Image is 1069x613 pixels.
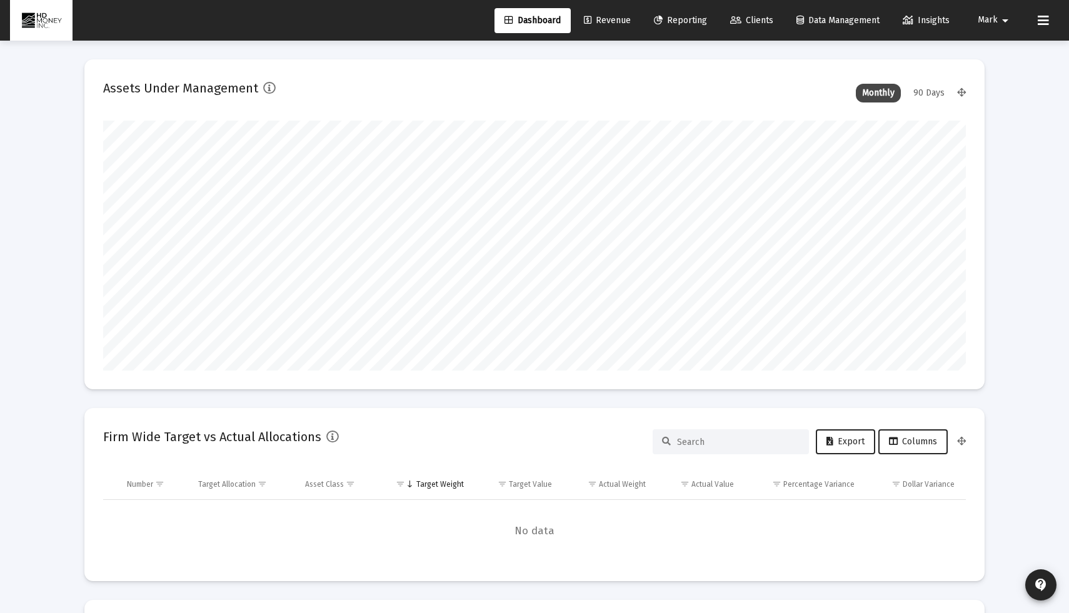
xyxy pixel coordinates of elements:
[691,479,734,489] div: Actual Value
[509,479,552,489] div: Target Value
[783,479,855,489] div: Percentage Variance
[416,479,464,489] div: Target Weight
[118,469,189,499] td: Column Number
[127,479,153,489] div: Number
[588,479,597,489] span: Show filter options for column 'Actual Weight'
[796,15,880,26] span: Data Management
[903,479,955,489] div: Dollar Variance
[379,469,473,499] td: Column Target Weight
[998,8,1013,33] mat-icon: arrow_drop_down
[198,479,256,489] div: Target Allocation
[494,8,571,33] a: Dashboard
[103,78,258,98] h2: Assets Under Management
[19,8,63,33] img: Dashboard
[103,524,966,538] span: No data
[863,469,966,499] td: Column Dollar Variance
[1033,577,1048,592] mat-icon: contact_support
[891,479,901,489] span: Show filter options for column 'Dollar Variance'
[189,469,296,499] td: Column Target Allocation
[730,15,773,26] span: Clients
[903,15,950,26] span: Insights
[654,15,707,26] span: Reporting
[963,7,1028,32] button: Mark
[889,436,937,447] span: Columns
[305,479,344,489] div: Asset Class
[504,15,561,26] span: Dashboard
[856,84,901,102] div: Monthly
[816,429,875,454] button: Export
[396,479,405,489] span: Show filter options for column 'Target Weight'
[346,479,355,489] span: Show filter options for column 'Asset Class'
[103,469,966,562] div: Data grid
[655,469,743,499] td: Column Actual Value
[677,437,800,447] input: Search
[296,469,379,499] td: Column Asset Class
[907,84,951,102] div: 90 Days
[155,479,164,489] span: Show filter options for column 'Number'
[584,15,631,26] span: Revenue
[893,8,960,33] a: Insights
[826,436,865,447] span: Export
[644,8,717,33] a: Reporting
[599,479,646,489] div: Actual Weight
[574,8,641,33] a: Revenue
[978,15,998,26] span: Mark
[103,427,321,447] h2: Firm Wide Target vs Actual Allocations
[498,479,507,489] span: Show filter options for column 'Target Value'
[772,479,781,489] span: Show filter options for column 'Percentage Variance'
[258,479,267,489] span: Show filter options for column 'Target Allocation'
[473,469,561,499] td: Column Target Value
[878,429,948,454] button: Columns
[720,8,783,33] a: Clients
[561,469,655,499] td: Column Actual Weight
[743,469,863,499] td: Column Percentage Variance
[680,479,690,489] span: Show filter options for column 'Actual Value'
[786,8,890,33] a: Data Management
